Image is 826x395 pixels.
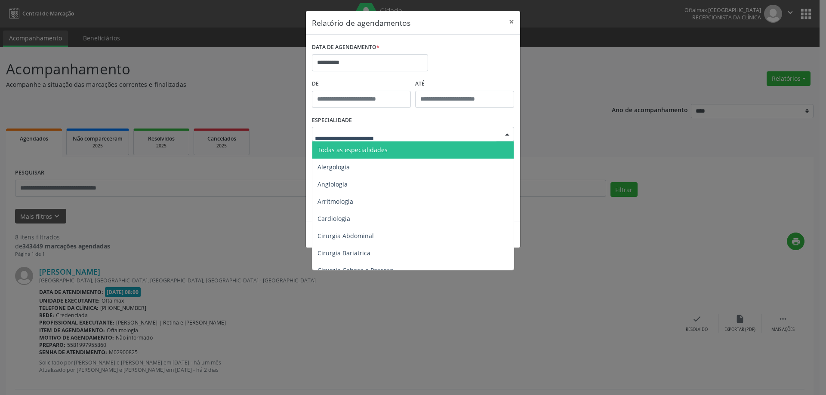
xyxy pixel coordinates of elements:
[317,232,374,240] span: Cirurgia Abdominal
[312,17,410,28] h5: Relatório de agendamentos
[312,114,352,127] label: ESPECIALIDADE
[317,146,388,154] span: Todas as especialidades
[415,77,514,91] label: ATÉ
[312,77,411,91] label: De
[317,214,350,223] span: Cardiologia
[317,249,370,257] span: Cirurgia Bariatrica
[317,197,353,205] span: Arritmologia
[503,11,520,32] button: Close
[312,41,379,54] label: DATA DE AGENDAMENTO
[317,266,393,274] span: Cirurgia Cabeça e Pescoço
[317,163,350,171] span: Alergologia
[317,180,348,188] span: Angiologia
